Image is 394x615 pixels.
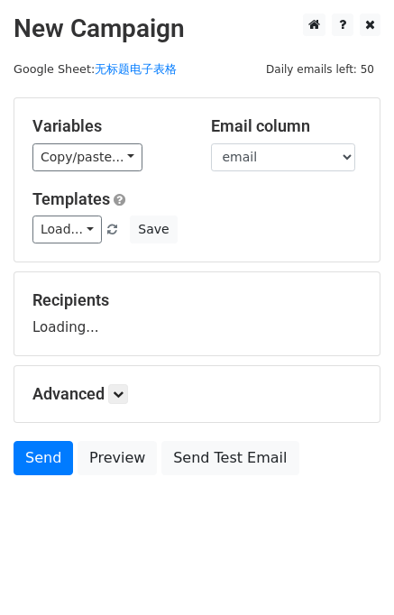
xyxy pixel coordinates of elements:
button: Save [130,216,177,243]
a: 无标题电子表格 [95,62,177,76]
h5: Recipients [32,290,362,310]
h2: New Campaign [14,14,380,44]
a: Templates [32,189,110,208]
span: Daily emails left: 50 [260,60,380,79]
a: Preview [78,441,157,475]
a: Send Test Email [161,441,298,475]
small: Google Sheet: [14,62,177,76]
a: Copy/paste... [32,143,142,171]
a: Send [14,441,73,475]
div: Loading... [32,290,362,337]
a: Daily emails left: 50 [260,62,380,76]
h5: Email column [211,116,362,136]
a: Load... [32,216,102,243]
h5: Variables [32,116,184,136]
h5: Advanced [32,384,362,404]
